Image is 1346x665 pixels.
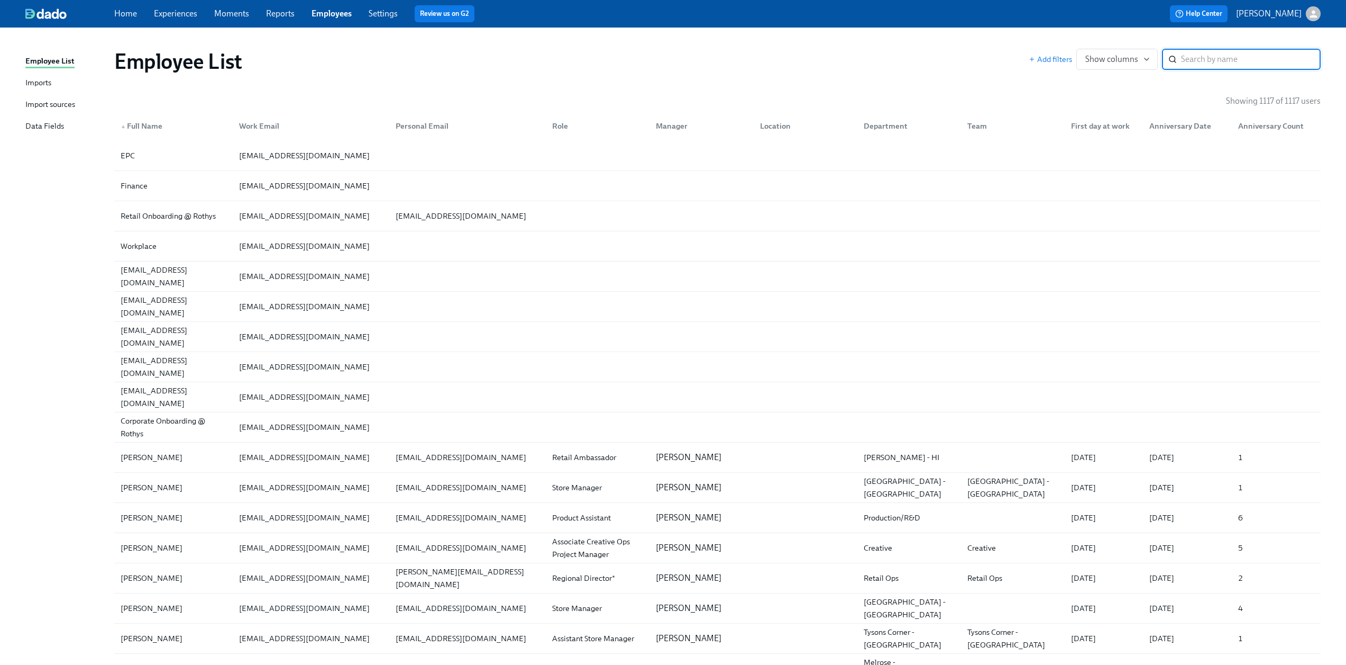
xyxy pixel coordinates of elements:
div: [PERSON_NAME] [116,632,231,645]
div: Work Email [235,120,387,132]
div: First day at work [1067,120,1141,132]
div: First day at work [1063,115,1141,137]
button: [PERSON_NAME] [1236,6,1321,21]
a: [EMAIL_ADDRESS][DOMAIN_NAME][EMAIL_ADDRESS][DOMAIN_NAME] [114,292,1321,322]
div: [EMAIL_ADDRESS][DOMAIN_NAME][EMAIL_ADDRESS][DOMAIN_NAME] [114,262,1321,291]
div: Department [859,120,959,132]
div: Workplace [116,240,231,253]
div: Data Fields [25,120,64,133]
a: [EMAIL_ADDRESS][DOMAIN_NAME][EMAIL_ADDRESS][DOMAIN_NAME] [114,382,1321,412]
div: [DATE] [1145,542,1230,554]
div: Team [963,120,1063,132]
div: 4 [1234,602,1318,615]
div: [EMAIL_ADDRESS][DOMAIN_NAME][EMAIL_ADDRESS][DOMAIN_NAME] [114,292,1321,321]
div: [DATE] [1145,572,1230,585]
div: [DATE] [1145,511,1230,524]
a: Reports [266,8,295,19]
div: [PERSON_NAME] [116,572,231,585]
div: Tysons Corner - [GEOGRAPHIC_DATA] [963,626,1063,651]
div: [PERSON_NAME][EMAIL_ADDRESS][DOMAIN_NAME][EMAIL_ADDRESS][DOMAIN_NAME]Product Assistant[PERSON_NAM... [114,503,1321,533]
img: dado [25,8,67,19]
a: Imports [25,77,106,90]
div: [PERSON_NAME] [116,511,231,524]
a: Review us on G2 [420,8,469,19]
div: Corporate Onboarding @ Rothys [116,415,231,440]
div: [EMAIL_ADDRESS][DOMAIN_NAME] [235,572,387,585]
a: Settings [369,8,398,19]
div: [GEOGRAPHIC_DATA] - [GEOGRAPHIC_DATA] [859,475,959,500]
p: [PERSON_NAME] [1236,8,1302,20]
div: EPC [116,149,231,162]
span: Show columns [1085,54,1149,65]
div: [EMAIL_ADDRESS][DOMAIN_NAME] [235,179,387,192]
a: Finance[EMAIL_ADDRESS][DOMAIN_NAME] [114,171,1321,201]
div: [EMAIL_ADDRESS][DOMAIN_NAME] [235,330,387,343]
div: [EMAIL_ADDRESS][DOMAIN_NAME] [235,632,387,645]
div: [EMAIL_ADDRESS][DOMAIN_NAME][EMAIL_ADDRESS][DOMAIN_NAME] [114,322,1321,352]
p: [PERSON_NAME] [656,633,747,644]
div: Assistant Store Manager [548,632,647,645]
div: Anniversary Date [1141,115,1230,137]
p: [PERSON_NAME] [656,512,747,524]
a: Home [114,8,137,19]
div: [DATE] [1067,572,1141,585]
div: [EMAIL_ADDRESS][DOMAIN_NAME] [235,481,387,494]
div: Associate Creative Ops Project Manager [548,535,647,561]
div: [EMAIL_ADDRESS][DOMAIN_NAME] [235,270,387,283]
div: [PERSON_NAME] [116,451,231,464]
div: [EMAIL_ADDRESS][DOMAIN_NAME] [235,421,387,434]
div: [DATE] [1145,451,1230,464]
a: [PERSON_NAME][EMAIL_ADDRESS][DOMAIN_NAME][PERSON_NAME][EMAIL_ADDRESS][DOMAIN_NAME]Regional Direct... [114,563,1321,594]
div: [EMAIL_ADDRESS][DOMAIN_NAME] [235,602,387,615]
div: Personal Email [387,115,544,137]
div: Imports [25,77,51,90]
div: Store Manager [548,602,647,615]
div: [EMAIL_ADDRESS][DOMAIN_NAME] [235,149,387,162]
div: Product Assistant [548,511,647,524]
div: [EMAIL_ADDRESS][DOMAIN_NAME] [391,210,544,222]
div: [EMAIL_ADDRESS][DOMAIN_NAME] [116,294,231,319]
button: Show columns [1076,49,1158,70]
h1: Employee List [114,49,242,74]
a: [PERSON_NAME][EMAIL_ADDRESS][DOMAIN_NAME][EMAIL_ADDRESS][DOMAIN_NAME]Product Assistant[PERSON_NAM... [114,503,1321,533]
button: Review us on G2 [415,5,474,22]
div: [GEOGRAPHIC_DATA] - [GEOGRAPHIC_DATA] [859,596,959,621]
div: [EMAIL_ADDRESS][DOMAIN_NAME][EMAIL_ADDRESS][DOMAIN_NAME] [114,352,1321,382]
div: [PERSON_NAME] [116,602,231,615]
p: [PERSON_NAME] [656,542,747,554]
div: [DATE] [1067,602,1141,615]
a: [EMAIL_ADDRESS][DOMAIN_NAME][EMAIL_ADDRESS][DOMAIN_NAME] [114,352,1321,382]
div: [PERSON_NAME][EMAIL_ADDRESS][DOMAIN_NAME][EMAIL_ADDRESS][DOMAIN_NAME]Associate Creative Ops Proje... [114,533,1321,563]
a: [PERSON_NAME][EMAIL_ADDRESS][DOMAIN_NAME][EMAIL_ADDRESS][DOMAIN_NAME]Retail Ambassador[PERSON_NAM... [114,443,1321,473]
a: Data Fields [25,120,106,133]
div: Retail Ops [859,572,959,585]
div: Retail Ops [963,572,1063,585]
a: Corporate Onboarding @ Rothys[EMAIL_ADDRESS][DOMAIN_NAME] [114,412,1321,443]
div: [DATE] [1067,542,1141,554]
div: [EMAIL_ADDRESS][DOMAIN_NAME] [235,210,387,222]
div: 1 [1234,451,1318,464]
div: 5 [1234,542,1318,554]
a: Import sources [25,98,106,112]
div: [DATE] [1067,511,1141,524]
div: Regional Director* [548,572,647,585]
a: Employee List [25,55,106,68]
div: Role [544,115,647,137]
a: [PERSON_NAME][EMAIL_ADDRESS][DOMAIN_NAME][EMAIL_ADDRESS][DOMAIN_NAME]Associate Creative Ops Proje... [114,533,1321,563]
div: Full Name [116,120,231,132]
p: [PERSON_NAME] [656,572,747,584]
div: Work Email [231,115,387,137]
div: Employee List [25,55,75,68]
a: Workplace[EMAIL_ADDRESS][DOMAIN_NAME] [114,231,1321,262]
div: Retail Onboarding @ Rothys [116,210,231,222]
div: Personal Email [391,120,544,132]
div: [EMAIL_ADDRESS][DOMAIN_NAME] [235,511,387,524]
div: Retail Ambassador [548,451,647,464]
input: Search by name [1181,49,1321,70]
div: Location [756,120,855,132]
div: [PERSON_NAME] [116,481,231,494]
div: [GEOGRAPHIC_DATA] - [GEOGRAPHIC_DATA] [963,475,1063,500]
div: Anniversary Date [1145,120,1230,132]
